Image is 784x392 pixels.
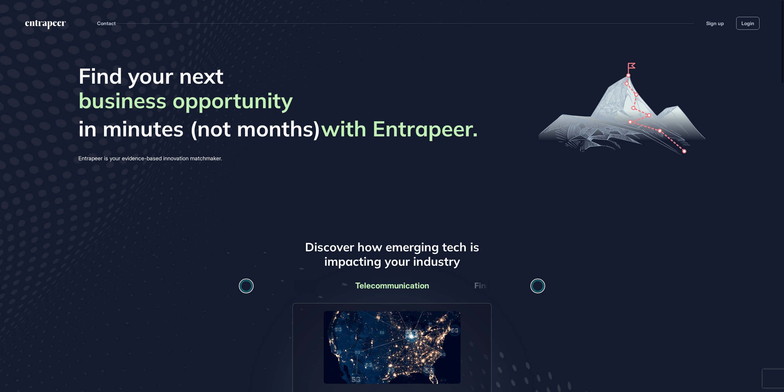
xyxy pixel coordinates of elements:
[24,20,66,32] a: entrapeer-logo
[78,154,478,163] div: Entrapeer is your evidence-based innovation matchmaker.
[736,17,759,30] a: Login
[78,63,478,89] span: Find your next
[443,279,535,293] div: Finance
[239,254,545,269] h3: impacting your industry
[321,115,478,142] strong: with Entrapeer.
[78,87,293,116] span: business opportunity
[346,279,438,293] div: Telecommunication
[78,116,478,141] span: in minutes (not months)
[239,240,545,254] h3: Discover how emerging tech is
[706,20,724,27] a: Sign up
[324,311,461,384] img: telecommunication-banner
[97,19,116,27] button: Contact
